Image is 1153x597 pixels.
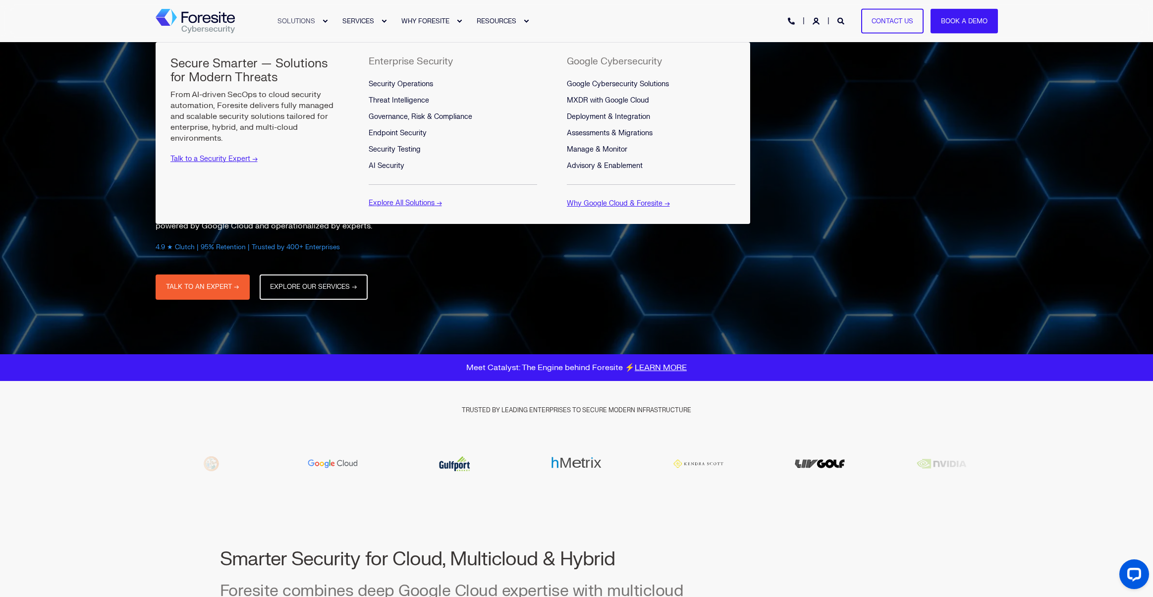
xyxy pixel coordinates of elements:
[635,363,687,373] a: LEARN MORE
[466,363,687,373] span: Meet Catalyst: The Engine behind Foresite ⚡️
[405,449,504,479] img: Gulfport Energy logo
[170,57,339,84] h5: Secure Smarter — Solutions for Modern Threats
[520,455,632,473] div: 9 / 20
[462,406,691,414] span: TRUSTED BY LEADING ENTERPRISES TO SECURE MODERN INFRASTRUCTURE
[931,8,998,34] a: Book a Demo
[156,9,235,34] a: Back to Home
[156,274,250,300] a: TALK TO AN EXPERT →
[369,129,427,137] span: Endpoint Security
[527,455,626,473] img: hMetrix logo
[399,449,511,479] div: 8 / 20
[477,17,516,25] span: RESOURCES
[642,449,754,479] div: 10 / 20
[764,449,876,479] div: 11 / 20
[401,17,449,25] span: WHY FORESITE
[369,96,429,105] span: Threat Intelligence
[369,162,404,170] span: AI Security
[156,243,340,251] span: 4.9 ★ Clutch | 95% Retention | Trusted by 400+ Enterprises
[567,129,653,137] span: Assessments & Migrations
[567,199,670,208] a: Why Google Cloud & Foresite →
[260,274,368,300] a: EXPLORE OUR SERVICES →
[813,16,822,25] a: Login
[170,155,258,163] a: Talk to a Security Expert →
[155,449,267,479] div: 6 / 20
[162,449,261,479] img: Florida Department State logo
[837,16,846,25] a: Open Search
[456,18,462,24] div: Expand WHY FORESITE
[277,17,315,25] span: SOLUTIONS
[861,8,924,34] a: Contact Us
[369,112,472,121] span: Governance, Risk & Compliance
[892,449,991,479] img: Nvidia logo
[322,18,328,24] div: Expand SOLUTIONS
[277,449,389,479] div: 7 / 20
[567,80,669,88] span: Google Cybersecurity Solutions
[770,449,870,479] img: Liv Golf logo
[283,449,383,479] img: Google Cloud logo
[649,449,748,479] img: Kendra Scott logo
[1111,555,1153,597] iframe: LiveChat chat widget
[567,57,662,66] h5: Google Cybersecurity
[369,145,421,154] span: Security Testing
[220,548,690,572] h2: Smarter Security for Cloud, Multicloud & Hybrid
[369,199,442,207] a: Explore All Solutions →
[369,80,433,88] span: Security Operations
[170,89,339,144] p: From AI-driven SecOps to cloud security automation, Foresite delivers fully managed and scalable ...
[886,449,998,479] div: 12 / 20
[567,96,649,105] span: MXDR with Google Cloud
[369,57,453,66] h5: Enterprise Security
[567,162,643,170] span: Advisory & Enablement
[523,18,529,24] div: Expand RESOURCES
[156,9,235,34] img: Foresite logo, a hexagon shape of blues with a directional arrow to the right hand side, and the ...
[567,145,627,154] span: Manage & Monitor
[381,18,387,24] div: Expand SERVICES
[567,112,650,121] span: Deployment & Integration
